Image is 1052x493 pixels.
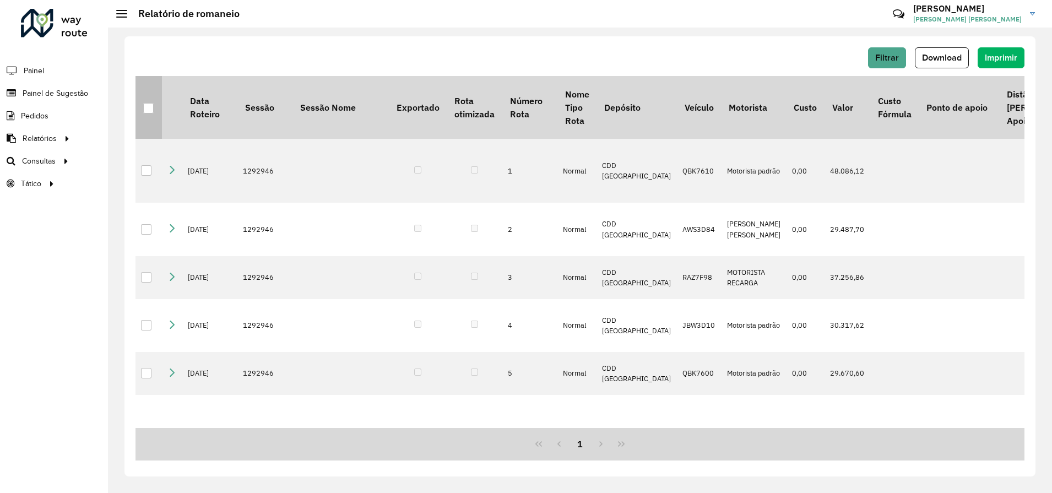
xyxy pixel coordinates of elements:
h3: [PERSON_NAME] [913,3,1022,14]
td: 29.670,60 [825,352,870,395]
td: CDD [GEOGRAPHIC_DATA] [597,256,677,299]
td: Motorista padrão [722,139,787,203]
h2: Relatório de romaneio [127,8,240,20]
td: [DATE] [182,139,237,203]
th: Data Roteiro [182,76,237,139]
td: 2 [502,203,557,256]
td: CDD [GEOGRAPHIC_DATA] [597,203,677,256]
td: 4 [502,299,557,353]
th: Motorista [722,76,787,139]
th: Sessão [237,76,292,139]
th: Nome Tipo Rota [557,76,597,139]
td: 0,00 [787,299,825,353]
td: CDD [GEOGRAPHIC_DATA] [597,299,677,353]
td: Normal [557,299,597,353]
th: Custo Fórmula [870,76,919,139]
td: Normal [557,139,597,203]
td: QBK7600 [677,352,721,395]
td: 30.317,62 [825,299,870,353]
td: Motorista padrão [722,299,787,353]
td: 48.086,12 [825,139,870,203]
span: [PERSON_NAME] [PERSON_NAME] [913,14,1022,24]
td: QBK7610 [677,139,721,203]
td: [PERSON_NAME] [PERSON_NAME] [722,203,787,256]
td: 1292946 [237,352,292,395]
td: JBW3D10 [677,299,721,353]
span: Tático [21,178,41,189]
td: Motorista padrão [722,352,787,395]
td: Normal [557,203,597,256]
td: 0,00 [787,352,825,395]
td: 1 [502,139,557,203]
button: 1 [570,434,590,454]
td: Normal [557,256,597,299]
td: AWS3D84 [677,203,721,256]
th: Custo [787,76,825,139]
span: Filtrar [875,53,899,62]
button: Download [915,47,969,68]
th: Depósito [597,76,677,139]
td: 1292946 [237,256,292,299]
td: 1292946 [237,299,292,353]
td: 0,00 [787,256,825,299]
span: Download [922,53,962,62]
td: [DATE] [182,203,237,256]
td: 1292946 [237,203,292,256]
span: Relatórios [23,133,57,144]
span: Painel [24,65,44,77]
td: CDD [GEOGRAPHIC_DATA] [597,139,677,203]
td: Normal [557,352,597,395]
th: Número Rota [502,76,557,139]
td: RAZ7F98 [677,256,721,299]
span: Consultas [22,155,56,167]
th: Veículo [677,76,721,139]
th: Valor [825,76,870,139]
td: [DATE] [182,352,237,395]
th: Ponto de apoio [919,76,999,139]
td: CDD [GEOGRAPHIC_DATA] [597,352,677,395]
td: 1292946 [237,139,292,203]
td: 0,00 [787,203,825,256]
span: Imprimir [985,53,1017,62]
th: Rota otimizada [447,76,502,139]
button: Filtrar [868,47,906,68]
th: Sessão Nome [292,76,389,139]
td: 37.256,86 [825,256,870,299]
a: Contato Rápido [887,2,910,26]
th: Exportado [389,76,447,139]
button: Imprimir [978,47,1024,68]
td: [DATE] [182,299,237,353]
td: 3 [502,256,557,299]
td: 5 [502,352,557,395]
td: MOTORISTA RECARGA [722,256,787,299]
span: Painel de Sugestão [23,88,88,99]
td: [DATE] [182,256,237,299]
td: 0,00 [787,139,825,203]
span: Pedidos [21,110,48,122]
td: 29.487,70 [825,203,870,256]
